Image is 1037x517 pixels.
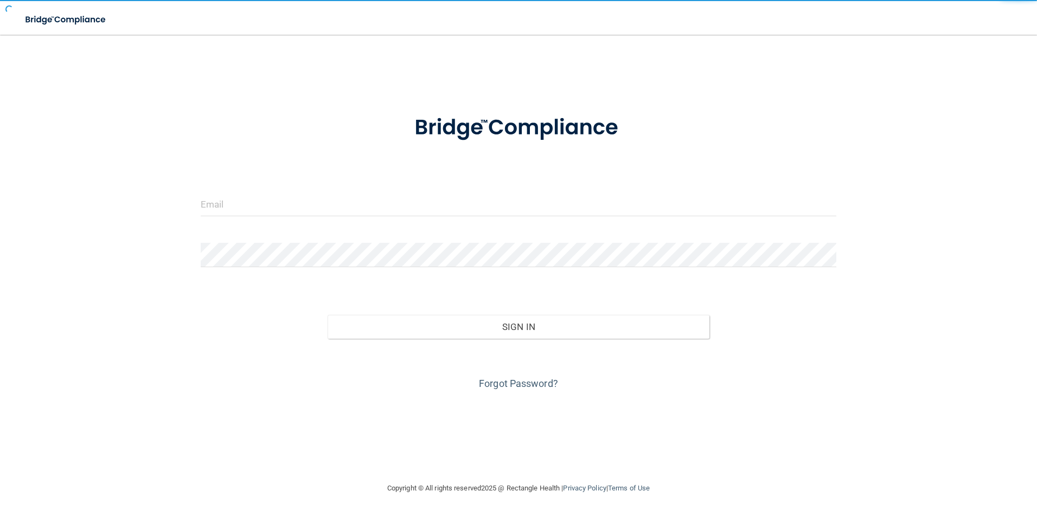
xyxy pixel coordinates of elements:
a: Privacy Policy [563,484,606,492]
img: bridge_compliance_login_screen.278c3ca4.svg [16,9,116,31]
img: bridge_compliance_login_screen.278c3ca4.svg [392,100,645,156]
input: Email [201,192,837,216]
button: Sign In [328,315,709,339]
a: Terms of Use [608,484,650,492]
a: Forgot Password? [479,378,558,389]
div: Copyright © All rights reserved 2025 @ Rectangle Health | | [321,471,716,506]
